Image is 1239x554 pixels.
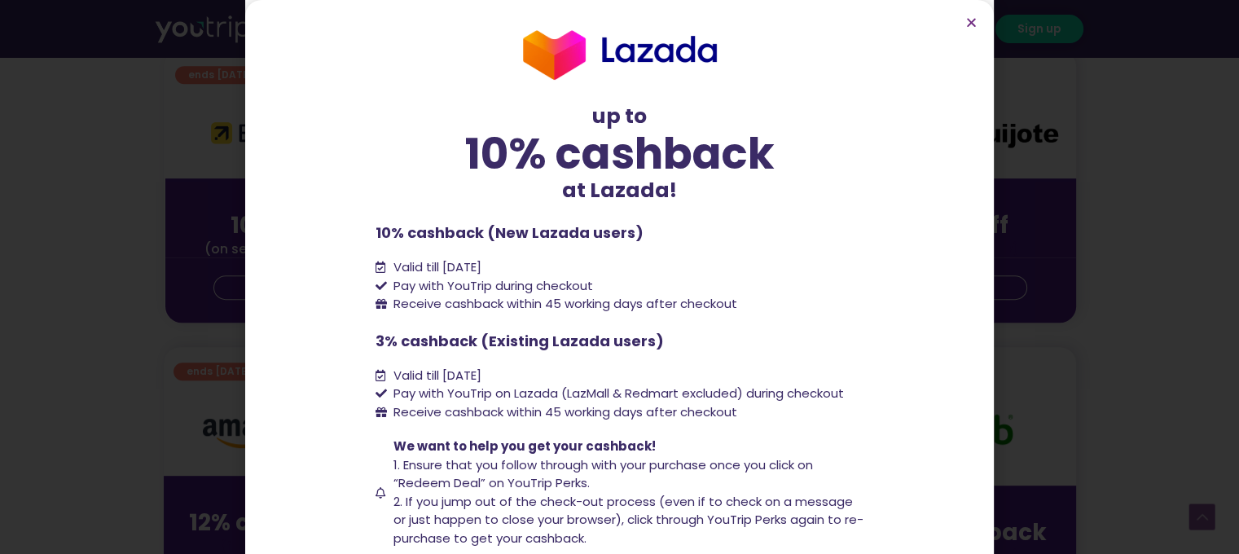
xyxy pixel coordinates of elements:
[393,437,656,455] span: We want to help you get your cashback!
[389,295,737,314] span: Receive cashback within 45 working days after checkout
[389,403,737,422] span: Receive cashback within 45 working days after checkout
[376,222,864,244] p: 10% cashback (New Lazada users)
[376,132,864,175] div: 10% cashback
[393,456,813,492] span: 1. Ensure that you follow through with your purchase once you click on “Redeem Deal” on YouTrip P...
[376,330,864,352] p: 3% cashback (Existing Lazada users)
[389,367,481,385] span: Valid till [DATE]
[389,277,593,296] span: Pay with YouTrip during checkout
[389,385,844,403] span: Pay with YouTrip on Lazada (LazMall & Redmart excluded) during checkout
[376,101,864,205] div: up to at Lazada!
[393,493,863,547] span: 2. If you jump out of the check-out process (even if to check on a message or just happen to clos...
[389,258,481,277] span: Valid till [DATE]
[965,16,978,29] a: Close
